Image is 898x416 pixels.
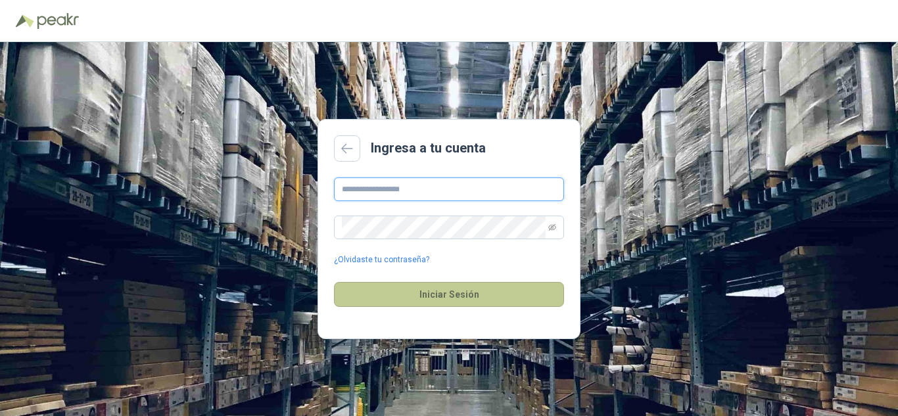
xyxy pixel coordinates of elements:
h2: Ingresa a tu cuenta [371,138,486,158]
a: ¿Olvidaste tu contraseña? [334,254,429,266]
button: Iniciar Sesión [334,282,564,307]
img: Peakr [37,13,79,29]
img: Logo [16,14,34,28]
span: eye-invisible [548,223,556,231]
